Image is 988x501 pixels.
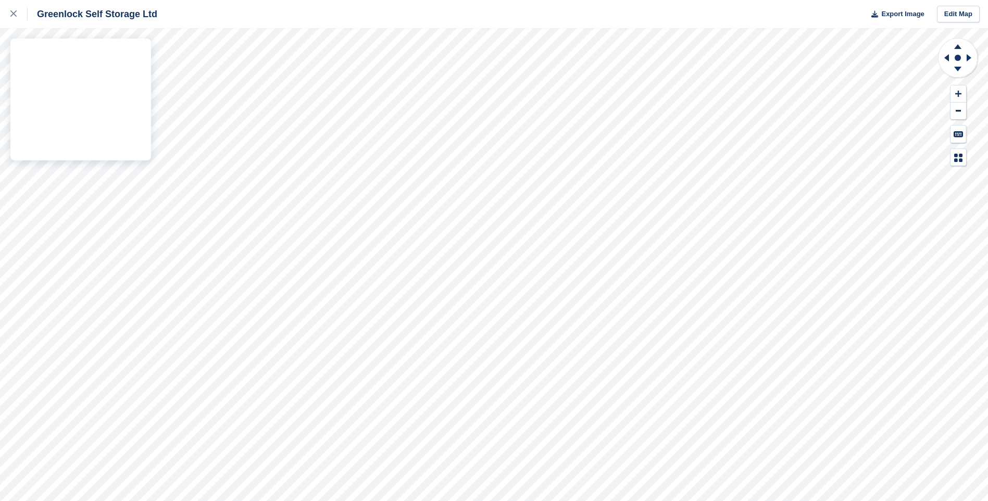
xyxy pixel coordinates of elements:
[951,126,966,143] button: Keyboard Shortcuts
[937,6,980,23] a: Edit Map
[951,85,966,103] button: Zoom In
[881,9,924,19] span: Export Image
[28,8,157,20] div: Greenlock Self Storage Ltd
[865,6,924,23] button: Export Image
[951,103,966,120] button: Zoom Out
[951,149,966,166] button: Map Legend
